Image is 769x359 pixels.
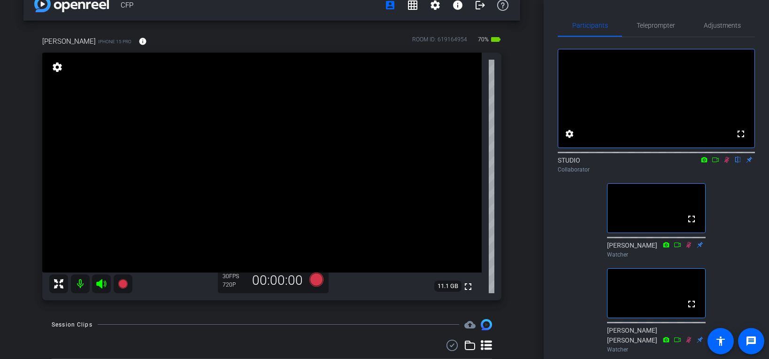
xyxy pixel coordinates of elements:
mat-icon: fullscreen [462,281,474,292]
div: 00:00:00 [246,273,309,289]
mat-icon: fullscreen [735,128,746,140]
span: FPS [229,273,239,280]
div: 30 [223,273,246,280]
span: 70% [477,32,490,47]
mat-icon: cloud_upload [464,319,476,330]
div: 720P [223,281,246,289]
mat-icon: accessibility [715,336,726,347]
mat-icon: settings [564,128,575,140]
mat-icon: info [138,37,147,46]
div: Collaborator [558,165,755,174]
mat-icon: fullscreen [686,213,697,225]
mat-icon: flip [732,155,744,164]
span: [PERSON_NAME] [42,36,96,47]
div: [PERSON_NAME] [PERSON_NAME] [607,326,706,354]
span: Adjustments [704,22,741,29]
span: Participants [572,22,608,29]
mat-icon: fullscreen [686,298,697,310]
span: 11.1 GB [434,281,461,292]
mat-icon: settings [51,62,64,73]
div: STUDIO [558,156,755,174]
mat-icon: battery_std [490,34,501,45]
div: [PERSON_NAME] [607,241,706,259]
span: Teleprompter [637,22,675,29]
img: Session clips [481,319,492,330]
span: Destinations for your clips [464,319,476,330]
span: iPhone 15 Pro [98,38,131,45]
mat-icon: message [746,336,757,347]
div: ROOM ID: 619164954 [412,35,467,49]
div: Session Clips [52,320,92,329]
div: Watcher [607,345,706,354]
div: Watcher [607,250,706,259]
